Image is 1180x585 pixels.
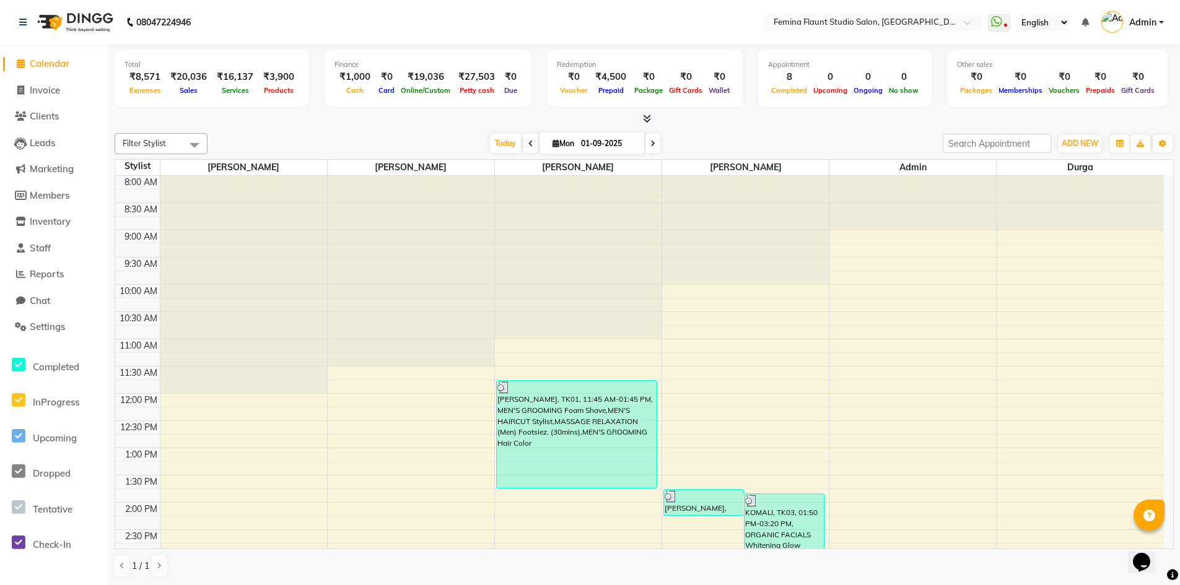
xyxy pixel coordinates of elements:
div: ₹19,036 [398,70,453,84]
span: [PERSON_NAME] [160,160,327,175]
div: ₹0 [995,70,1046,84]
div: 10:30 AM [117,312,160,325]
span: Members [30,189,69,201]
span: InProgress [33,396,79,408]
div: 9:30 AM [122,258,160,271]
a: Calendar [3,57,105,71]
img: Admin [1101,11,1123,33]
div: ₹16,137 [212,70,258,84]
span: [PERSON_NAME] [328,160,494,175]
input: 2025-09-01 [577,134,639,153]
span: Filter Stylist [123,138,166,148]
div: [PERSON_NAME], TK01, 11:45 AM-01:45 PM, MEN'S GROOMING Foam Shave,MEN'S HAIRCUT Stylist,MASSAGE R... [497,381,657,488]
div: 2:30 PM [123,530,160,543]
span: Prepaids [1083,86,1118,95]
a: Invoice [3,84,105,98]
div: 12:30 PM [118,421,160,434]
span: Packages [957,86,995,95]
span: Products [261,86,297,95]
b: 08047224946 [136,5,191,40]
span: Calendar [30,58,69,69]
span: Admin [1129,16,1156,29]
span: Package [631,86,666,95]
span: Clients [30,110,59,122]
div: ₹3,900 [258,70,299,84]
div: 8:30 AM [122,203,160,216]
a: Leads [3,136,105,150]
span: Gift Cards [1118,86,1158,95]
a: Settings [3,320,105,334]
div: ₹1,000 [334,70,375,84]
span: Online/Custom [398,86,453,95]
span: Durga [997,160,1164,175]
div: ₹0 [666,70,706,84]
span: Marketing [30,163,74,175]
input: Search Appointment [943,134,1051,153]
span: Vouchers [1046,86,1083,95]
span: Reports [30,268,64,280]
span: Services [219,86,252,95]
div: 10:00 AM [117,285,160,298]
div: 9:00 AM [122,230,160,243]
span: Completed [768,86,810,95]
span: Check-In [33,539,71,550]
div: ₹0 [1118,70,1158,84]
span: [PERSON_NAME] [495,160,662,175]
span: Upcoming [33,432,77,444]
a: Clients [3,110,105,124]
span: Leads [30,137,55,149]
div: 0 [886,70,922,84]
div: ₹0 [706,70,733,84]
span: 1 / 1 [132,560,149,573]
div: 1:00 PM [123,448,160,461]
a: Chat [3,294,105,308]
div: 8:00 AM [122,176,160,189]
span: Staff [30,242,51,254]
div: Redemption [557,59,733,70]
span: Tentative [33,503,72,515]
span: Gift Cards [666,86,706,95]
a: Inventory [3,215,105,229]
span: Inventory [30,215,71,227]
div: ₹0 [631,70,666,84]
span: Memberships [995,86,1046,95]
span: ADD NEW [1062,139,1098,148]
span: Invoice [30,84,60,96]
div: ₹27,503 [453,70,500,84]
img: logo [32,5,116,40]
span: Today [490,134,521,153]
div: Stylist [115,160,160,173]
div: ₹4,500 [590,70,631,84]
div: 11:00 AM [117,339,160,352]
span: Chat [30,295,50,306]
span: Due [501,86,520,95]
span: Completed [33,361,79,373]
div: Finance [334,59,522,70]
a: Marketing [3,162,105,176]
div: 12:00 PM [118,394,160,407]
div: ₹0 [1083,70,1118,84]
div: ₹8,571 [125,70,165,84]
div: 2:00 PM [123,503,160,516]
div: 11:30 AM [117,366,160,379]
div: Total [125,59,299,70]
div: [PERSON_NAME], TK02, 01:45 PM-02:15 PM, HAIR TREATMENT (MEN) Scalp Treatments [664,490,743,515]
span: Settings [30,321,65,332]
span: No show [886,86,922,95]
div: ₹0 [1046,70,1083,84]
span: Card [375,86,398,95]
span: Prepaid [595,86,627,95]
span: Expenses [126,86,164,95]
div: ₹20,036 [165,70,212,84]
span: Cash [343,86,367,95]
div: 0 [810,70,850,84]
span: Wallet [706,86,733,95]
div: 1:30 PM [123,475,160,488]
span: Ongoing [850,86,886,95]
span: [PERSON_NAME] [662,160,829,175]
span: Dropped [33,467,71,479]
div: Other sales [957,59,1158,70]
div: ₹0 [957,70,995,84]
a: Members [3,189,105,203]
div: ₹0 [375,70,398,84]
